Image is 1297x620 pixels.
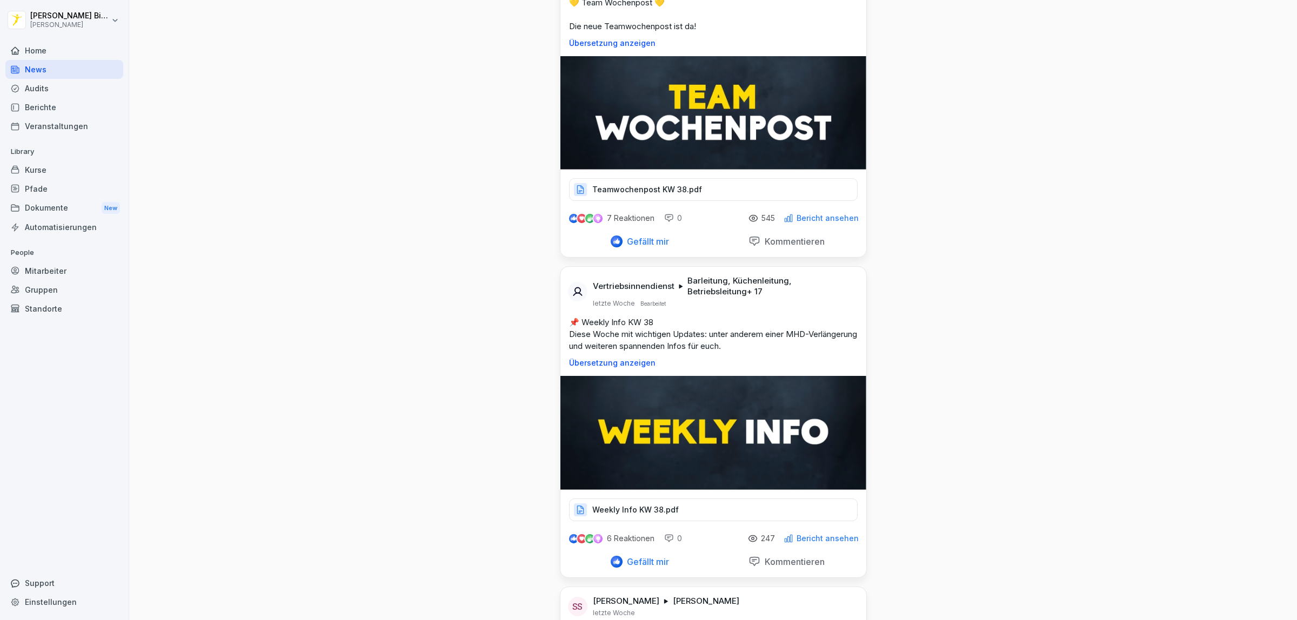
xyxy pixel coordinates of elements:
p: 7 Reaktionen [607,214,654,223]
p: [PERSON_NAME] [593,596,659,606]
img: x2xer1z8nt1hg9jx4p66gr4y.png [560,376,866,490]
a: Veranstaltungen [5,117,123,136]
p: 545 [761,214,775,223]
div: SS [568,597,587,616]
p: Bericht ansehen [797,534,859,543]
div: 0 [664,533,682,544]
img: inspiring [593,214,603,224]
p: Übersetzung anzeigen [569,39,858,48]
p: 6 Reaktionen [607,534,654,543]
p: [PERSON_NAME] [673,596,739,606]
img: like [569,214,578,223]
div: Support [5,574,123,592]
p: Barleitung, Küchenleitung, Betriebsleitung + 17 [687,275,853,297]
p: [PERSON_NAME] Bierstedt [30,11,109,21]
div: 0 [664,213,682,224]
div: New [102,202,120,214]
p: Bericht ansehen [797,214,859,223]
p: Vertriebsinnendienst [593,281,674,292]
a: Pfade [5,179,123,198]
a: Einstellungen [5,592,123,611]
a: Kurse [5,160,123,179]
p: letzte Woche [593,299,635,308]
img: love [578,214,586,223]
a: Audits [5,79,123,98]
p: Library [5,143,123,160]
p: [PERSON_NAME] [30,21,109,29]
img: inspiring [593,534,603,543]
p: 247 [761,534,775,543]
a: Home [5,41,123,60]
p: Bearbeitet [640,299,666,308]
img: love [578,535,586,543]
div: Dokumente [5,198,123,218]
p: 📌 Weekly Info KW 38 Diese Woche mit wichtigen Updates: unter anderem einer MHD-Verlängerung und w... [569,316,858,352]
a: Weekly Info KW 38.pdf [569,508,858,518]
p: Weekly Info KW 38.pdf [592,504,679,515]
p: letzte Woche [593,609,635,617]
img: celebrate [585,534,594,543]
p: Gefällt mir [623,556,669,567]
a: Mitarbeiter [5,261,123,280]
a: Standorte [5,299,123,318]
img: khk1kv38m7cuar4h1xtzxcv9.png [560,56,866,170]
p: Übersetzung anzeigen [569,359,858,367]
a: Gruppen [5,280,123,299]
a: News [5,60,123,79]
img: like [569,534,578,543]
p: Kommentieren [760,236,825,247]
a: Automatisierungen [5,218,123,237]
img: celebrate [585,214,594,223]
a: Teamwochenpost KW 38.pdf [569,187,858,198]
a: Berichte [5,98,123,117]
p: Teamwochenpost KW 38.pdf [592,184,702,195]
p: People [5,244,123,261]
a: DokumenteNew [5,198,123,218]
p: Kommentieren [760,556,825,567]
p: Gefällt mir [623,236,669,247]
